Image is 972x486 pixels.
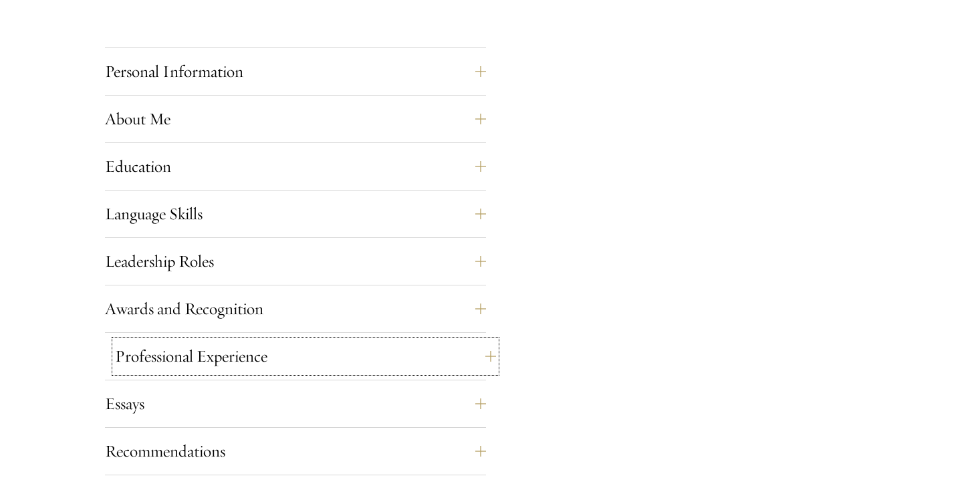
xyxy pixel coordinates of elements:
button: Essays [105,388,486,420]
button: Education [105,150,486,183]
button: Recommendations [105,435,486,467]
button: Leadership Roles [105,245,486,277]
button: Professional Experience [115,340,496,372]
button: Awards and Recognition [105,293,486,325]
button: Language Skills [105,198,486,230]
button: About Me [105,103,486,135]
button: Personal Information [105,55,486,88]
